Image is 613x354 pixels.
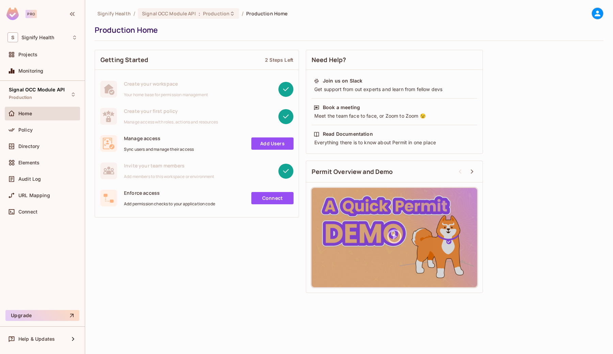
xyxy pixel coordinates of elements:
button: Upgrade [5,310,79,321]
div: Read Documentation [323,131,373,137]
span: Audit Log [18,176,41,182]
div: Join us on Slack [323,77,362,84]
span: Directory [18,144,40,149]
span: Home [18,111,32,116]
div: Pro [26,10,37,18]
span: Sync users and manage their access [124,147,194,152]
span: the active workspace [97,10,131,17]
div: Book a meeting [323,104,360,111]
span: Your home base for permission management [124,92,208,98]
span: Create your first policy [124,108,218,114]
div: 2 Steps Left [265,57,293,63]
span: Manage access with roles, actions and resources [124,119,218,125]
span: Connect [18,209,37,215]
span: Policy [18,127,33,133]
span: Manage access [124,135,194,142]
span: Projects [18,52,37,57]
span: Create your workspace [124,80,208,87]
span: Getting Started [100,56,148,64]
span: Monitoring [18,68,44,74]
li: / [133,10,135,17]
span: Invite your team members [124,162,215,169]
div: Everything there is to know about Permit in one place [314,139,475,146]
span: Permit Overview and Demo [312,167,393,176]
span: Production [203,10,230,17]
a: Connect [251,192,294,204]
div: Meet the team face to face, or Zoom to Zoom 😉 [314,113,475,119]
span: Signal OCC Module API [9,87,65,92]
span: Production [9,95,32,100]
img: SReyMgAAAABJRU5ErkJggg== [6,8,19,20]
span: Help & Updates [18,336,55,342]
span: S [7,32,18,42]
a: Add Users [251,137,294,150]
span: : [198,11,201,16]
div: Production Home [95,25,600,35]
span: Elements [18,160,40,165]
div: Get support from out experts and learn from fellow devs [314,86,475,93]
span: Add permission checks to your application code [124,201,215,207]
span: URL Mapping [18,193,50,198]
span: Signal OCC Module API [142,10,196,17]
span: Production Home [246,10,287,17]
span: Need Help? [312,56,346,64]
span: Enforce access [124,190,215,196]
span: Add members to this workspace or environment [124,174,215,179]
span: Workspace: Signify Health [21,35,54,40]
li: / [242,10,243,17]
